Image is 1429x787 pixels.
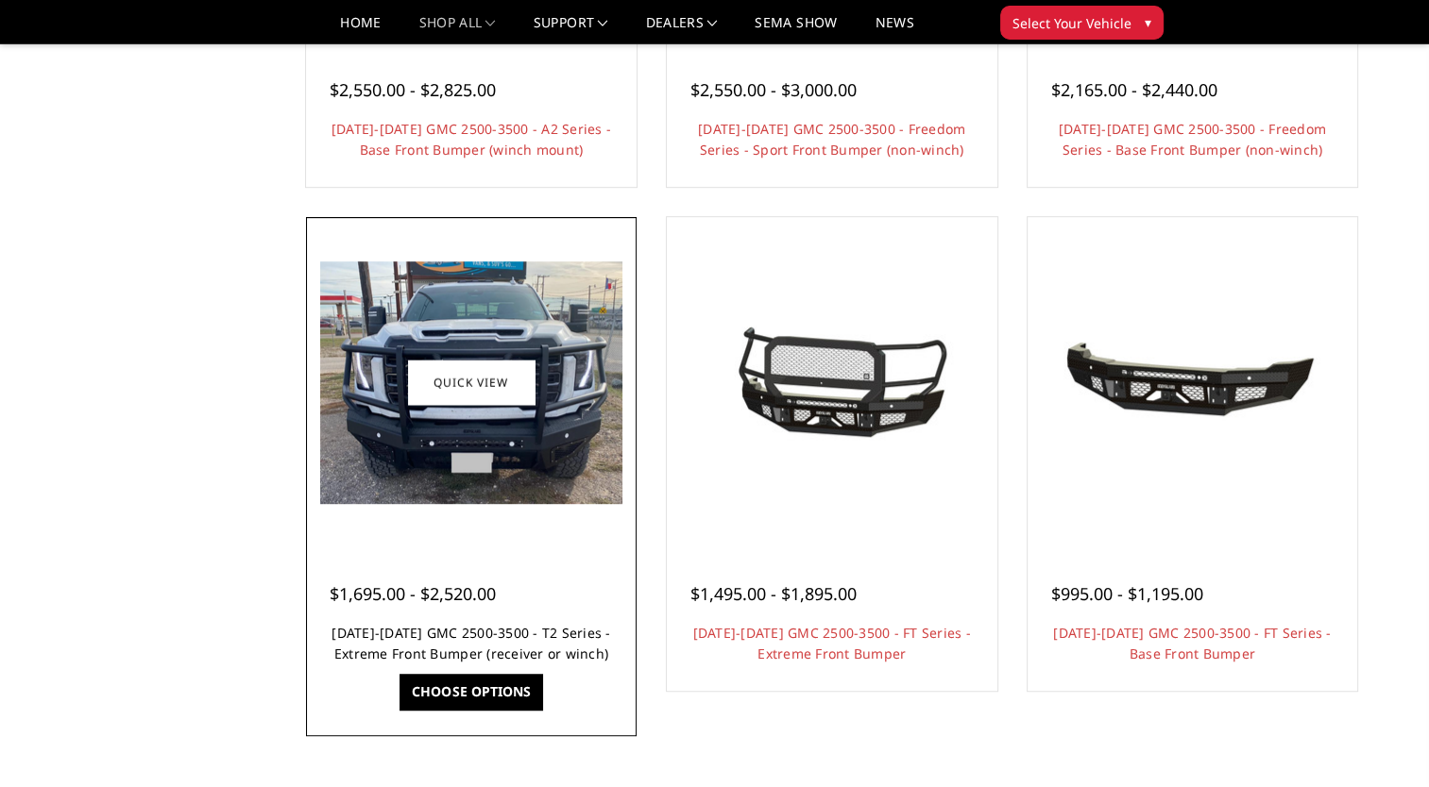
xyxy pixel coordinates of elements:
span: $2,550.00 - $2,825.00 [330,78,496,101]
a: [DATE]-[DATE] GMC 2500-3500 - Freedom Series - Base Front Bumper (non-winch) [1059,120,1326,159]
a: shop all [419,16,496,43]
span: $995.00 - $1,195.00 [1051,582,1203,605]
a: [DATE]-[DATE] GMC 2500-3500 - A2 Series - Base Front Bumper (winch mount) [332,120,611,159]
a: Home [340,16,381,43]
span: ▾ [1145,12,1151,32]
span: $1,495.00 - $1,895.00 [690,582,857,605]
span: $1,695.00 - $2,520.00 [330,582,496,605]
a: [DATE]-[DATE] GMC 2500-3500 - Freedom Series - Sport Front Bumper (non-winch) [698,120,965,159]
span: $2,550.00 - $3,000.00 [690,78,857,101]
a: 2024-2025 GMC 2500-3500 - FT Series - Base Front Bumper 2024-2025 GMC 2500-3500 - FT Series - Bas... [1032,222,1353,543]
span: Select Your Vehicle [1012,13,1131,33]
a: Support [534,16,608,43]
a: SEMA Show [755,16,837,43]
span: $2,165.00 - $2,440.00 [1051,78,1217,101]
a: Choose Options [400,674,542,710]
a: News [875,16,913,43]
a: [DATE]-[DATE] GMC 2500-3500 - T2 Series - Extreme Front Bumper (receiver or winch) [332,624,610,662]
a: 2024-2026 GMC 2500-3500 - T2 Series - Extreme Front Bumper (receiver or winch) 2024-2026 GMC 2500... [311,222,632,543]
a: 2024-2026 GMC 2500-3500 - FT Series - Extreme Front Bumper 2024-2026 GMC 2500-3500 - FT Series - ... [672,222,993,543]
a: [DATE]-[DATE] GMC 2500-3500 - FT Series - Base Front Bumper [1053,624,1331,662]
a: Quick view [408,360,535,405]
a: Dealers [646,16,718,43]
button: Select Your Vehicle [1000,6,1164,40]
img: 2024-2026 GMC 2500-3500 - T2 Series - Extreme Front Bumper (receiver or winch) [320,261,622,504]
a: [DATE]-[DATE] GMC 2500-3500 - FT Series - Extreme Front Bumper [693,624,971,662]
